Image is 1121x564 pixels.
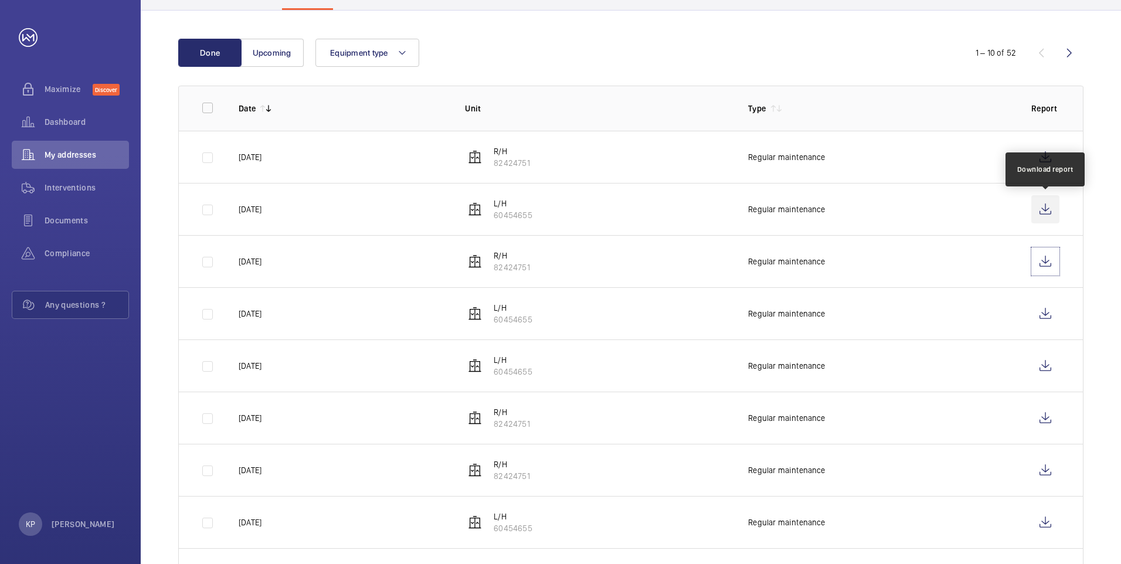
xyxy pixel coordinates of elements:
[26,518,35,530] p: KP
[748,103,766,114] p: Type
[178,39,242,67] button: Done
[468,202,482,216] img: elevator.svg
[494,406,529,418] p: R/H
[45,149,129,161] span: My addresses
[468,463,482,477] img: elevator.svg
[239,203,261,215] p: [DATE]
[494,522,532,534] p: 60454655
[494,354,532,366] p: L/H
[468,307,482,321] img: elevator.svg
[494,145,529,157] p: R/H
[239,308,261,320] p: [DATE]
[468,254,482,269] img: elevator.svg
[330,48,388,57] span: Equipment type
[45,299,128,311] span: Any questions ?
[494,198,532,209] p: L/H
[45,215,129,226] span: Documents
[240,39,304,67] button: Upcoming
[468,515,482,529] img: elevator.svg
[93,84,120,96] span: Discover
[239,464,261,476] p: [DATE]
[465,103,729,114] p: Unit
[239,151,261,163] p: [DATE]
[315,39,419,67] button: Equipment type
[494,366,532,378] p: 60454655
[494,261,529,273] p: 82424751
[748,412,825,424] p: Regular maintenance
[494,250,529,261] p: R/H
[468,411,482,425] img: elevator.svg
[45,83,93,95] span: Maximize
[494,418,529,430] p: 82424751
[494,157,529,169] p: 82424751
[468,359,482,373] img: elevator.svg
[748,308,825,320] p: Regular maintenance
[494,511,532,522] p: L/H
[239,103,256,114] p: Date
[748,360,825,372] p: Regular maintenance
[748,256,825,267] p: Regular maintenance
[1031,103,1059,114] p: Report
[468,150,482,164] img: elevator.svg
[976,47,1016,59] div: 1 – 10 of 52
[494,314,532,325] p: 60454655
[239,412,261,424] p: [DATE]
[494,209,532,221] p: 60454655
[494,302,532,314] p: L/H
[52,518,115,530] p: [PERSON_NAME]
[494,470,529,482] p: 82424751
[1017,164,1074,175] div: Download report
[748,464,825,476] p: Regular maintenance
[748,517,825,528] p: Regular maintenance
[239,360,261,372] p: [DATE]
[239,256,261,267] p: [DATE]
[494,458,529,470] p: R/H
[239,517,261,528] p: [DATE]
[45,247,129,259] span: Compliance
[748,151,825,163] p: Regular maintenance
[748,203,825,215] p: Regular maintenance
[45,182,129,193] span: Interventions
[45,116,129,128] span: Dashboard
